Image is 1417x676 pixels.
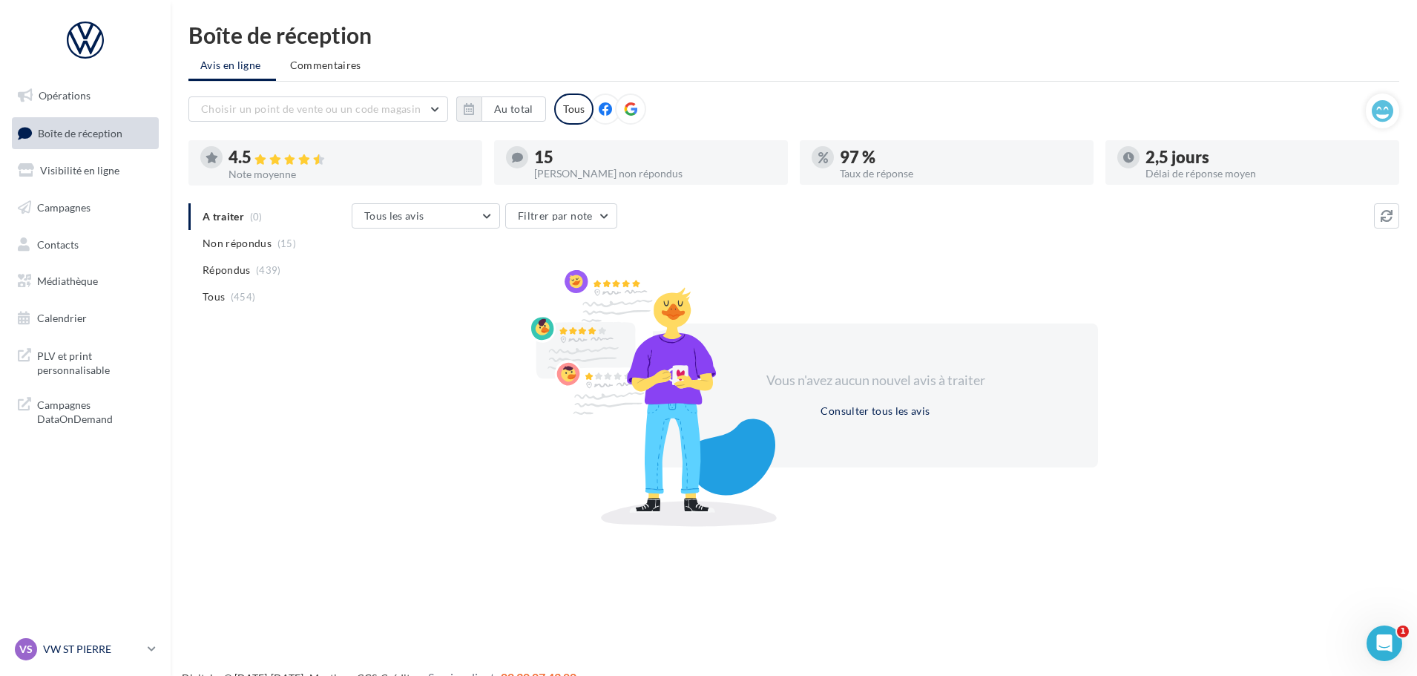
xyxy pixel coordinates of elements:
[37,275,98,287] span: Médiathèque
[505,203,617,229] button: Filtrer par note
[456,96,546,122] button: Au total
[9,80,162,111] a: Opérations
[188,24,1399,46] div: Boîte de réception
[38,126,122,139] span: Boîte de réception
[277,237,296,249] span: (15)
[19,642,33,657] span: VS
[9,192,162,223] a: Campagnes
[229,149,470,166] div: 4.5
[37,237,79,250] span: Contacts
[1397,626,1409,637] span: 1
[554,93,594,125] div: Tous
[37,201,91,214] span: Campagnes
[188,96,448,122] button: Choisir un point de vente ou un code magasin
[9,266,162,297] a: Médiathèque
[1145,168,1387,179] div: Délai de réponse moyen
[39,89,91,102] span: Opérations
[352,203,500,229] button: Tous les avis
[9,303,162,334] a: Calendrier
[481,96,546,122] button: Au total
[1145,149,1387,165] div: 2,5 jours
[37,312,87,324] span: Calendrier
[37,395,153,427] span: Campagnes DataOnDemand
[37,346,153,378] span: PLV et print personnalisable
[43,642,142,657] p: VW ST PIERRE
[231,291,256,303] span: (454)
[12,635,159,663] a: VS VW ST PIERRE
[9,229,162,260] a: Contacts
[534,149,776,165] div: 15
[40,164,119,177] span: Visibilité en ligne
[815,402,936,420] button: Consulter tous les avis
[203,236,272,251] span: Non répondus
[256,264,281,276] span: (439)
[9,340,162,384] a: PLV et print personnalisable
[840,168,1082,179] div: Taux de réponse
[203,289,225,304] span: Tous
[748,371,1003,390] div: Vous n'avez aucun nouvel avis à traiter
[201,102,421,115] span: Choisir un point de vente ou un code magasin
[534,168,776,179] div: [PERSON_NAME] non répondus
[203,263,251,278] span: Répondus
[229,169,470,180] div: Note moyenne
[840,149,1082,165] div: 97 %
[9,117,162,149] a: Boîte de réception
[9,155,162,186] a: Visibilité en ligne
[364,209,424,222] span: Tous les avis
[1367,626,1402,661] iframe: Intercom live chat
[9,389,162,433] a: Campagnes DataOnDemand
[290,58,361,73] span: Commentaires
